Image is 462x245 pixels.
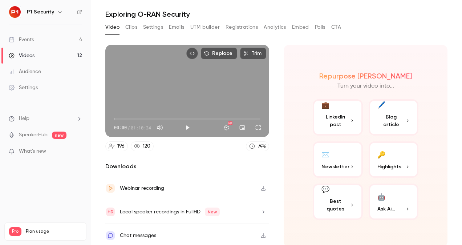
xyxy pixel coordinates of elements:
[9,6,21,18] img: P1 Security
[120,184,164,193] div: Webinar recording
[377,205,395,213] span: Ask Ai...
[240,48,266,59] button: Trim
[26,229,82,234] span: Plan usage
[377,100,385,110] div: 🖊️
[105,141,128,151] a: 196
[9,227,21,236] span: Pro
[52,132,66,139] span: new
[120,231,156,240] div: Chat messages
[127,124,130,131] span: /
[251,120,266,135] button: Full screen
[114,124,127,131] span: 00:00
[258,142,266,150] div: 74 %
[369,99,419,136] button: 🖊️Blog article
[105,21,119,33] button: Video
[313,184,363,220] button: 💬Best quotes
[180,120,195,135] button: Play
[9,115,82,122] li: help-dropdown-opener
[315,21,325,33] button: Polls
[377,191,385,202] div: 🤖
[205,208,220,216] span: New
[105,162,269,171] h2: Downloads
[321,149,329,160] div: ✉️
[169,21,184,33] button: Emails
[246,141,269,151] a: 74%
[153,120,167,135] button: Mute
[226,21,258,33] button: Registrations
[131,124,151,131] span: 01:10:24
[219,120,234,135] button: Settings
[143,142,150,150] div: 120
[321,163,349,170] span: Newsletter
[9,84,38,91] div: Settings
[377,149,385,160] div: 🔑
[377,163,401,170] span: Highlights
[9,36,34,43] div: Events
[131,141,154,151] a: 120
[377,113,406,128] span: Blog article
[19,148,46,155] span: What's new
[313,141,363,178] button: ✉️Newsletter
[120,208,220,216] div: Local speaker recordings in FullHD
[9,68,41,75] div: Audience
[264,21,286,33] button: Analytics
[114,124,151,131] div: 00:00
[117,142,125,150] div: 196
[73,148,82,155] iframe: Noticeable Trigger
[228,121,232,125] div: HD
[105,10,447,19] h1: Exploring O-RAN Security
[201,48,237,59] button: Replace
[369,141,419,178] button: 🔑Highlights
[337,82,394,91] p: Turn your video into...
[235,120,250,135] button: Turn on miniplayer
[292,21,309,33] button: Embed
[125,21,137,33] button: Clips
[190,21,220,33] button: UTM builder
[321,197,350,213] span: Best quotes
[143,21,163,33] button: Settings
[321,185,329,194] div: 💬
[321,113,350,128] span: LinkedIn post
[19,131,48,139] a: SpeakerHub
[27,8,54,16] h6: P1 Security
[186,48,198,59] button: Embed video
[9,52,35,59] div: Videos
[313,99,363,136] button: 💼LinkedIn post
[369,184,419,220] button: 🤖Ask Ai...
[321,100,329,110] div: 💼
[319,72,412,80] h2: Repurpose [PERSON_NAME]
[19,115,29,122] span: Help
[331,21,341,33] button: CTA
